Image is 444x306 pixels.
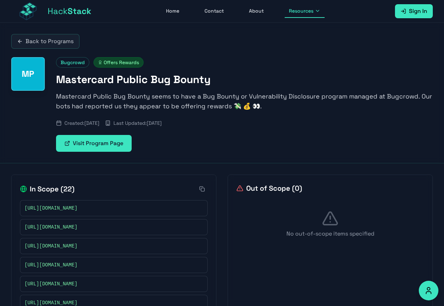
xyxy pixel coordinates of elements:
a: Sign In [395,4,433,18]
span: Sign In [409,7,427,15]
span: [URL][DOMAIN_NAME] [25,205,77,212]
button: Accessibility Options [419,281,438,300]
span: Hack [48,6,91,17]
a: Home [162,5,183,18]
a: Visit Program Page [56,135,132,152]
p: No out-of-scope items specified [236,230,424,238]
a: Back to Programs [11,34,79,49]
a: Contact [200,5,228,18]
button: Copy all in-scope items [196,183,208,195]
span: [URL][DOMAIN_NAME] [25,261,77,268]
span: Stack [68,6,91,16]
a: About [245,5,268,18]
span: [URL][DOMAIN_NAME] [25,243,77,250]
span: Offers Rewards [93,57,144,68]
span: [URL][DOMAIN_NAME] [25,224,77,231]
button: Resources [285,5,325,18]
div: Mastercard Public Bug Bounty [11,57,45,91]
h2: Out of Scope ( 0 ) [236,183,302,193]
h1: Mastercard Public Bug Bounty [56,73,433,86]
span: Created: [DATE] [64,120,99,127]
span: Last Updated: [DATE] [113,120,162,127]
p: Mastercard Public Bug Bounty seems to have a Bug Bounty or Vulnerability Disclosure program manag... [56,91,433,111]
span: Resources [289,7,313,14]
h2: In Scope ( 22 ) [20,184,75,194]
span: [URL][DOMAIN_NAME] [25,280,77,287]
span: Bugcrowd [56,57,89,68]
